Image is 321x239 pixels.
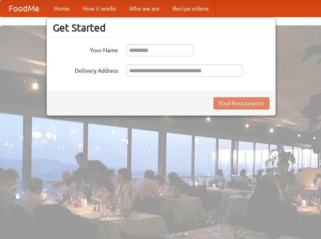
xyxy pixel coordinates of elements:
[53,22,269,34] h3: Get Started
[76,0,123,17] a: How it works
[0,0,47,17] a: FoodMe
[166,0,215,17] a: Recipe videos
[53,65,118,75] label: Delivery Address
[53,44,118,54] label: Your Name
[213,97,269,109] button: Find Restaurants!
[47,0,76,17] a: Home
[123,0,166,17] a: Who we are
